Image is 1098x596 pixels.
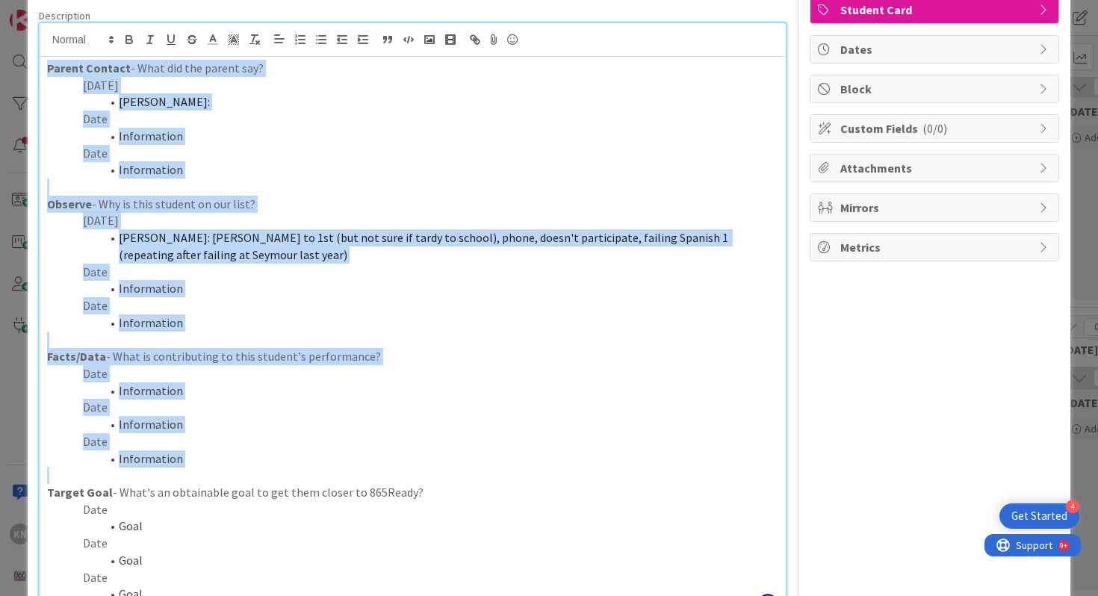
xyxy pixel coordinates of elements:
[65,314,779,332] li: Information
[1066,500,1079,513] div: 4
[840,119,1032,137] span: Custom Fields
[47,297,779,314] p: Date
[999,503,1079,529] div: Open Get Started checklist, remaining modules: 4
[47,196,92,211] strong: Observe
[47,60,779,77] p: - What did the parent say?
[47,399,779,416] p: Date
[119,94,210,109] span: [PERSON_NAME]:
[47,60,131,75] strong: Parent Contact
[47,485,113,500] strong: Target Goal
[65,552,779,569] li: Goal
[39,9,90,22] span: Description
[922,121,947,136] span: ( 0/0 )
[65,280,779,297] li: Information
[47,196,779,213] p: - Why is this student on our list?
[840,1,1032,19] span: Student Card
[47,484,779,501] p: - What's an obtainable goal to get them closer to 865Ready?
[65,382,779,400] li: Information
[119,230,731,262] span: [PERSON_NAME]: [PERSON_NAME] to 1st (but not sure if tardy to school), phone, doesn't participate...
[47,348,779,365] p: - What is contributing to this student's performance?
[31,2,68,20] span: Support
[1011,509,1067,524] div: Get Started
[840,159,1032,177] span: Attachments
[840,80,1032,98] span: Block
[47,349,106,364] strong: Facts/Data
[47,365,779,382] p: Date
[47,145,779,162] p: Date
[47,264,779,281] p: Date
[47,569,779,586] p: Date
[840,40,1032,58] span: Dates
[65,161,779,179] li: Information
[47,501,779,518] p: Date
[840,199,1032,217] span: Mirrors
[65,416,779,433] li: Information
[840,238,1032,256] span: Metrics
[47,535,779,552] p: Date
[75,6,83,18] div: 9+
[47,433,779,450] p: Date
[47,212,779,229] p: [DATE]
[47,77,779,94] p: [DATE]
[65,128,779,145] li: Information
[65,518,779,535] li: Goal
[47,111,779,128] p: Date
[65,450,779,468] li: Information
